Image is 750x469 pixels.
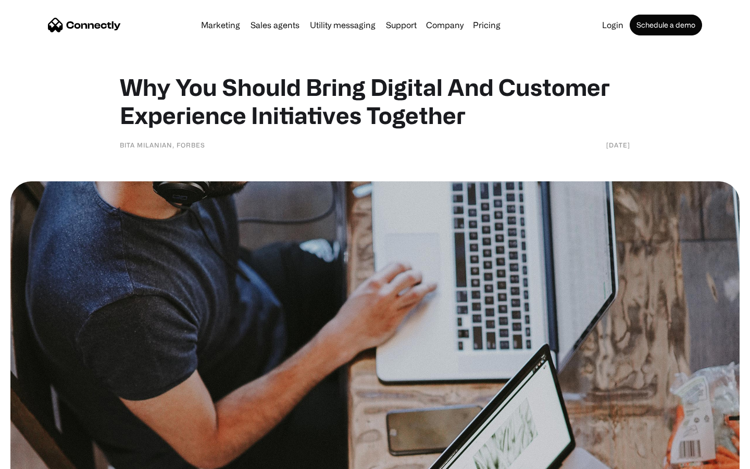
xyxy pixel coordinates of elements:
[10,451,63,465] aside: Language selected: English
[120,73,630,129] h1: Why You Should Bring Digital And Customer Experience Initiatives Together
[426,18,464,32] div: Company
[306,21,380,29] a: Utility messaging
[120,140,205,150] div: Bita Milanian, Forbes
[246,21,304,29] a: Sales agents
[21,451,63,465] ul: Language list
[630,15,702,35] a: Schedule a demo
[598,21,628,29] a: Login
[469,21,505,29] a: Pricing
[606,140,630,150] div: [DATE]
[197,21,244,29] a: Marketing
[382,21,421,29] a: Support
